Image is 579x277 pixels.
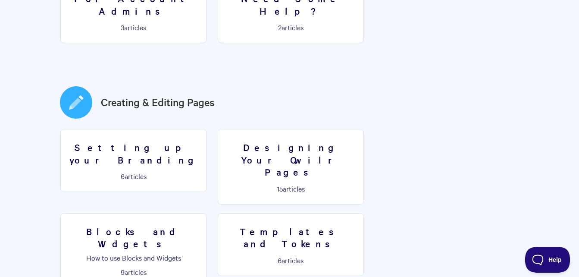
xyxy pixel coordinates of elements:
[66,225,201,250] h3: Blocks and Widgets
[121,22,124,32] span: 3
[278,255,282,265] span: 6
[66,141,201,166] h3: Setting up your Branding
[223,23,358,31] p: articles
[66,172,201,180] p: articles
[60,129,207,192] a: Setting up your Branding 6articles
[121,171,125,181] span: 6
[66,268,201,276] p: articles
[223,185,358,192] p: articles
[218,213,364,276] a: Templates and Tokens 6articles
[121,267,125,277] span: 9
[66,254,201,261] p: How to use Blocks and Widgets
[101,94,215,110] a: Creating & Editing Pages
[66,23,201,31] p: articles
[218,129,364,205] a: Designing Your Qwilr Pages 15articles
[525,247,570,273] iframe: Toggle Customer Support
[223,141,358,178] h3: Designing Your Qwilr Pages
[223,256,358,264] p: articles
[278,22,282,32] span: 2
[223,225,358,250] h3: Templates and Tokens
[277,184,283,193] span: 15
